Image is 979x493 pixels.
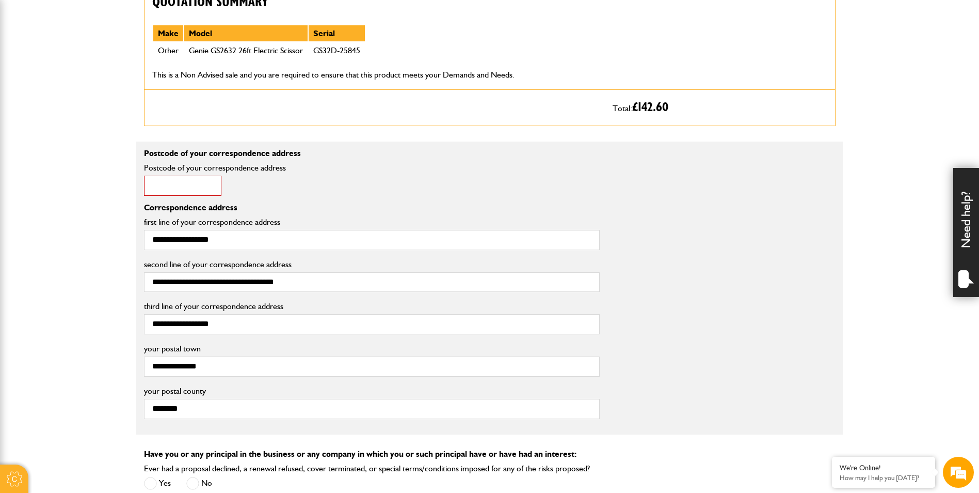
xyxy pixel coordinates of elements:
[308,42,365,59] td: GS32D-25845
[152,68,597,82] p: This is a Non Advised sale and you are required to ensure that this product meets your Demands an...
[840,474,927,482] p: How may I help you today?
[840,464,927,472] div: We're Online!
[144,477,171,490] label: Yes
[144,302,600,311] label: third line of your correspondence address
[186,477,212,490] label: No
[613,98,827,117] p: Total:
[144,218,600,226] label: first line of your correspondence address
[153,25,184,42] th: Make
[632,101,668,114] span: £
[638,101,668,114] span: 142.60
[144,345,600,353] label: your postal town
[144,387,600,395] label: your postal county
[54,58,173,71] div: Chat with us now
[953,168,979,297] div: Need help?
[13,157,188,179] input: Enter your phone number
[184,25,308,42] th: Model
[18,57,43,72] img: d_20077148190_company_1631870298795_20077148190
[184,42,308,59] td: Genie GS2632 26ft Electric Scissor
[144,164,301,172] label: Postcode of your correspondence address
[140,318,187,332] em: Start Chat
[308,25,365,42] th: Serial
[169,5,194,30] div: Minimize live chat window
[13,126,188,149] input: Enter your email address
[13,96,188,118] input: Enter your last name
[144,204,600,212] p: Correspondence address
[144,465,590,473] label: Ever had a proposal declined, a renewal refused, cover terminated, or special terms/conditions im...
[144,260,600,269] label: second line of your correspondence address
[144,450,836,458] p: Have you or any principal in the business or any company in which you or such principal have or h...
[153,42,184,59] td: Other
[144,149,600,158] p: Postcode of your correspondence address
[13,187,188,310] textarea: Type your message and hit 'Enter'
